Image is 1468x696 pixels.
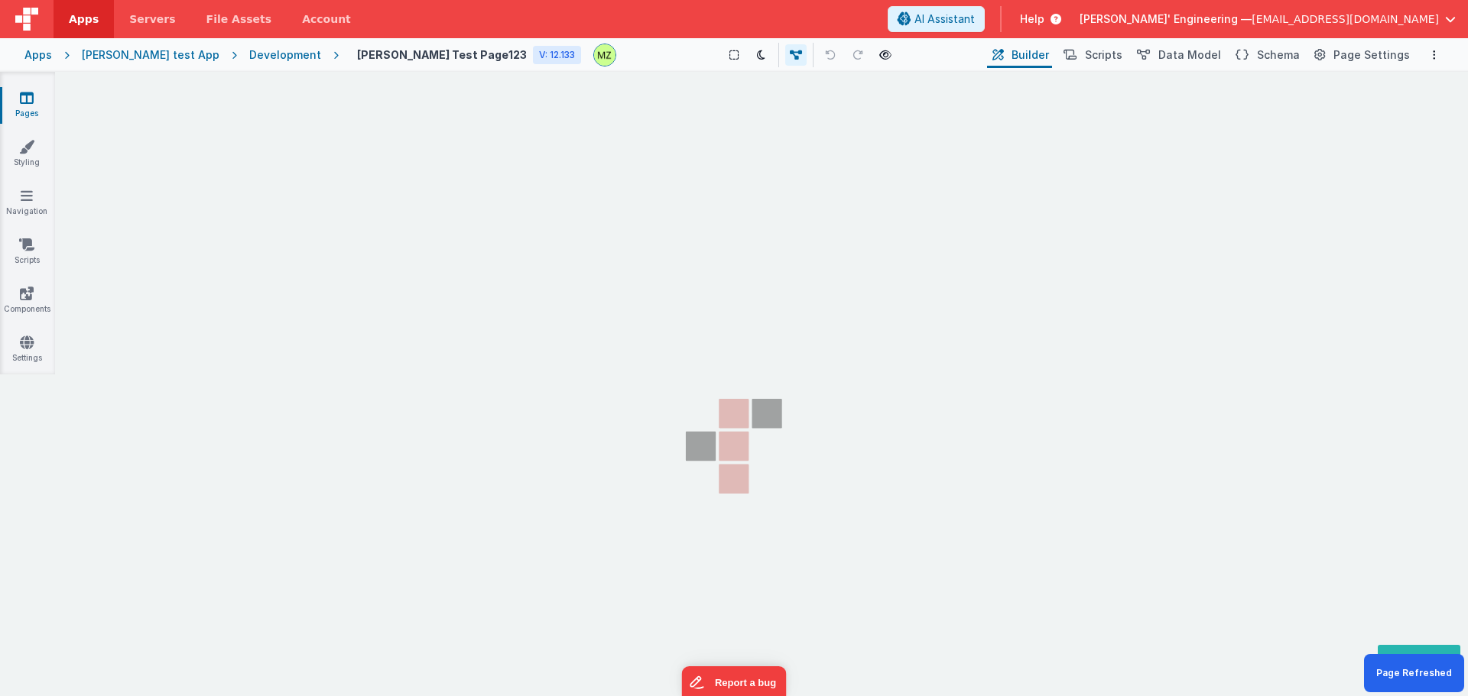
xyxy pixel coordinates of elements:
[1080,11,1456,27] button: [PERSON_NAME]' Engineering — [EMAIL_ADDRESS][DOMAIN_NAME]
[1378,645,1460,673] button: Dev Tools
[69,11,99,27] span: Apps
[594,44,615,66] img: e6f0a7b3287e646a671e5b5b3f58e766
[1333,47,1410,63] span: Page Settings
[1309,42,1413,68] button: Page Settings
[1080,11,1252,27] span: [PERSON_NAME]' Engineering —
[129,11,175,27] span: Servers
[1252,11,1439,27] span: [EMAIL_ADDRESS][DOMAIN_NAME]
[249,47,321,63] div: Development
[1020,11,1044,27] span: Help
[1158,47,1221,63] span: Data Model
[82,47,219,63] div: [PERSON_NAME] test App
[914,11,975,27] span: AI Assistant
[1425,46,1444,64] button: Options
[987,42,1052,68] button: Builder
[1058,42,1125,68] button: Scripts
[24,47,52,63] div: Apps
[206,11,272,27] span: File Assets
[1012,47,1049,63] span: Builder
[1257,47,1300,63] span: Schema
[1085,47,1122,63] span: Scripts
[1132,42,1224,68] button: Data Model
[533,46,581,64] div: V: 12.133
[888,6,985,32] button: AI Assistant
[357,49,527,60] h4: [PERSON_NAME] Test Page123
[1230,42,1303,68] button: Schema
